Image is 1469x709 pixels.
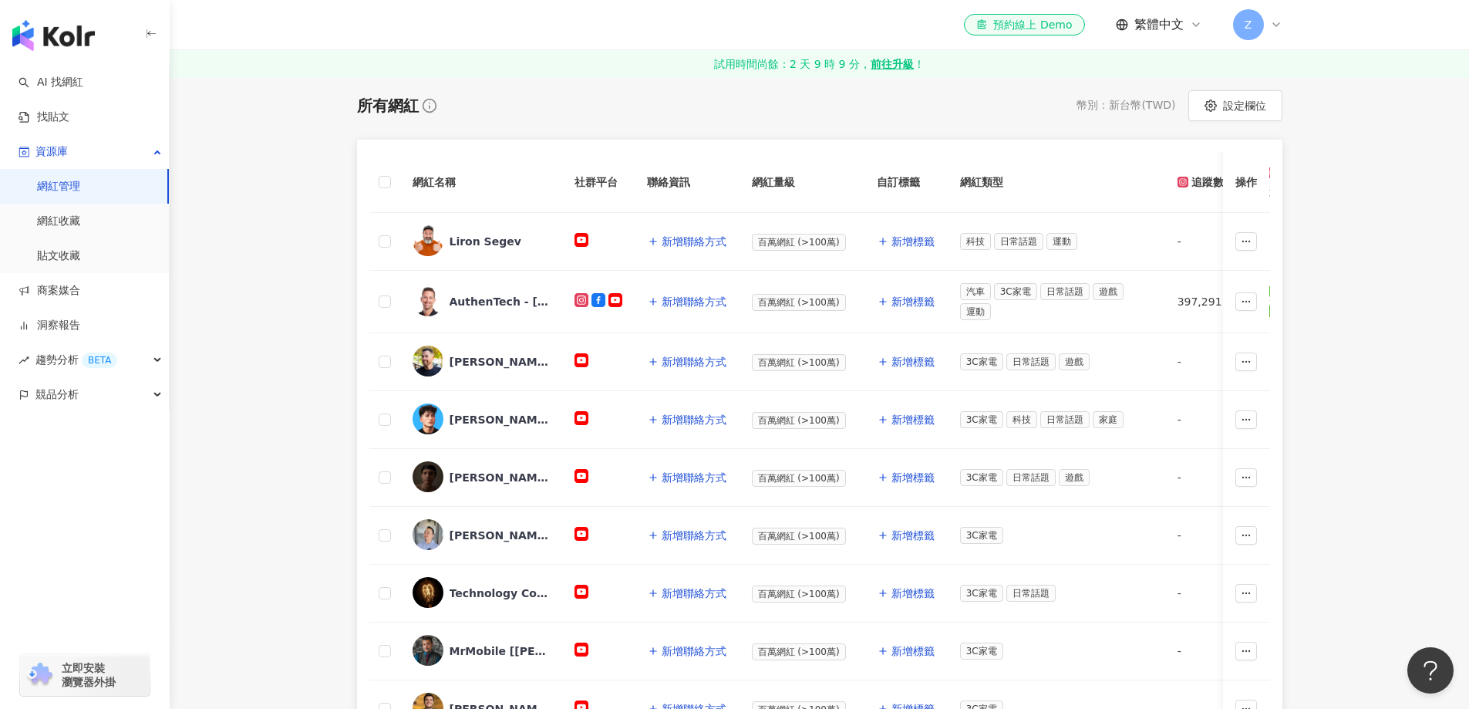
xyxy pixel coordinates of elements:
button: 新增標籤 [877,346,935,377]
a: 找貼文 [19,110,69,125]
span: 科技 [960,233,991,250]
a: searchAI 找網紅 [19,75,83,90]
span: 日常話題 [994,233,1043,250]
th: 社群平台 [562,152,635,213]
span: 新增標籤 [891,235,935,248]
td: - [1165,391,1248,449]
span: 新增標籤 [891,587,935,599]
div: [PERSON_NAME] [450,354,550,370]
th: 網紅類型 [948,152,1165,213]
div: [PERSON_NAME] [450,528,550,543]
span: 百萬網紅 (>100萬) [752,412,846,429]
button: 新增標籤 [877,462,935,493]
button: 新增聯絡方式 [647,578,727,609]
th: 自訂標籤 [864,152,948,213]
td: - [1165,449,1248,507]
img: KOL Avatar [413,285,443,316]
span: 新增標籤 [891,295,935,308]
span: 新增聯絡方式 [662,356,726,368]
span: 新增標籤 [891,645,935,657]
span: 新增聯絡方式 [662,587,726,599]
span: 日常話題 [1040,411,1090,428]
span: 百萬網紅 (>100萬) [752,234,846,251]
span: 競品分析 [35,377,79,412]
span: 3C家電 [960,527,1003,544]
span: Z [1245,16,1252,33]
span: 趨勢分析 [35,343,117,377]
button: 新增聯絡方式 [647,346,727,377]
button: 新增聯絡方式 [647,636,727,667]
th: 網紅量級 [740,152,864,213]
span: 3C家電 [960,353,1003,370]
span: 日常話題 [1006,585,1056,602]
button: 設定欄位 [1188,90,1282,121]
a: 洞察報告 [19,318,80,333]
span: 3C家電 [960,469,1003,486]
span: 百萬網紅 (>100萬) [752,354,846,371]
th: 網紅名稱 [400,152,562,213]
span: 設定欄位 [1223,100,1266,112]
span: 繁體中文 [1134,16,1184,33]
span: 遊戲 [1059,353,1090,370]
span: 新增聯絡方式 [662,645,726,657]
div: [PERSON_NAME] [450,412,550,427]
div: Liron Segev [450,234,521,249]
strong: 前往升級 [871,56,914,72]
span: 遊戲 [1093,283,1124,300]
th: 操作 [1224,152,1270,213]
span: 新增聯絡方式 [662,414,726,426]
span: 新增聯絡方式 [662,295,726,308]
a: chrome extension立即安裝 瀏覽器外掛 [20,654,150,696]
a: 貼文收藏 [37,248,80,264]
img: KOL Avatar [413,461,443,492]
span: 日常話題 [1006,469,1056,486]
button: 新增標籤 [877,578,935,609]
span: 新增聯絡方式 [662,471,726,484]
button: 新增聯絡方式 [647,520,727,551]
span: 日常話題 [1006,353,1056,370]
td: - [1165,565,1248,623]
img: chrome extension [25,663,55,687]
span: rise [19,355,29,366]
span: 百萬網紅 (>100萬) [752,586,846,603]
div: AuthenTech - [PERSON_NAME] [450,294,550,309]
img: KOL Avatar [413,519,443,550]
span: 日常話題 [1040,283,1090,300]
td: - [1165,623,1248,680]
span: 新增標籤 [891,414,935,426]
span: 運動 [960,303,991,320]
span: 資源庫 [35,134,68,169]
span: 3C家電 [994,283,1037,300]
button: 新增聯絡方式 [647,286,727,317]
span: 新增標籤 [891,529,935,542]
div: MrMobile [[PERSON_NAME]] [450,643,550,659]
iframe: Help Scout Beacon - Open [1407,647,1454,694]
a: 商案媒合 [19,283,80,299]
div: [PERSON_NAME] [450,470,550,485]
span: 3C家電 [960,411,1003,428]
div: Technology Connections [450,586,550,601]
span: 新增聯絡方式 [662,529,726,542]
td: - [1165,333,1248,391]
div: 幣別 ： 新台幣 ( TWD ) [1076,98,1175,113]
button: 新增標籤 [877,636,935,667]
span: 立即安裝 瀏覽器外掛 [62,661,116,689]
a: 網紅管理 [37,179,80,194]
td: - [1165,213,1248,271]
button: 新增聯絡方式 [647,462,727,493]
button: 新增標籤 [877,226,935,257]
span: 科技 [1006,411,1037,428]
img: KOL Avatar [413,225,443,256]
div: 所有網紅 [357,95,419,116]
img: KOL Avatar [413,577,443,608]
a: 預約線上 Demo [964,14,1084,35]
span: 新增標籤 [891,471,935,484]
span: 3C家電 [960,643,1003,660]
span: 運動 [1046,233,1077,250]
button: 新增聯絡方式 [647,226,727,257]
span: 百萬網紅 (>100萬) [752,528,846,545]
img: KOL Avatar [413,635,443,666]
button: 新增標籤 [877,404,935,435]
span: 新增標籤 [891,356,935,368]
span: 遊戲 [1059,469,1090,486]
